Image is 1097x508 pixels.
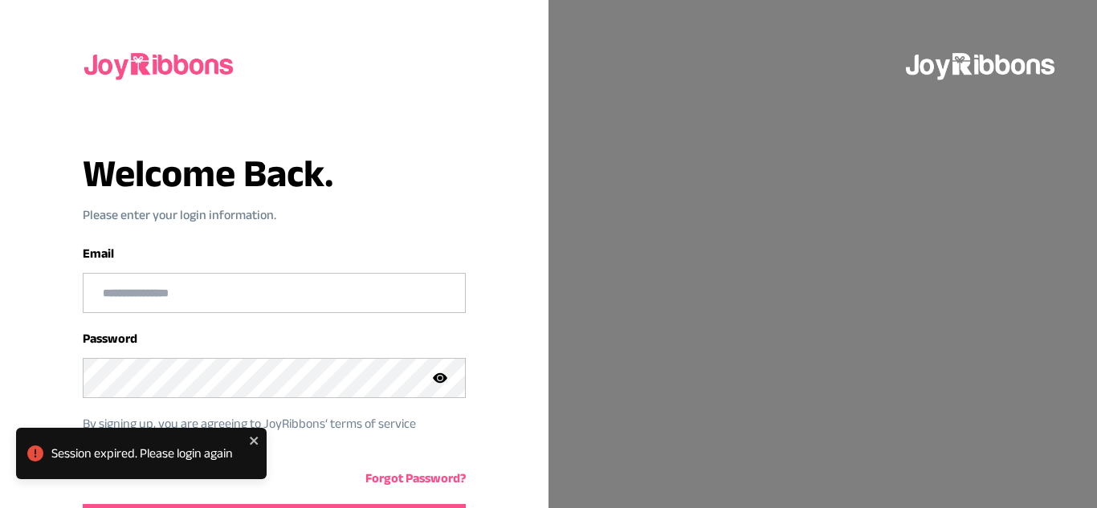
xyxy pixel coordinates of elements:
[365,471,466,485] a: Forgot Password?
[249,434,260,447] button: close
[83,331,137,345] label: Password
[51,444,244,463] div: Session expired. Please login again
[83,246,114,260] label: Email
[904,39,1058,90] img: joyribbons
[83,154,465,193] h3: Welcome Back.
[83,39,237,90] img: joyribbons
[83,205,465,225] p: Please enter your login information.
